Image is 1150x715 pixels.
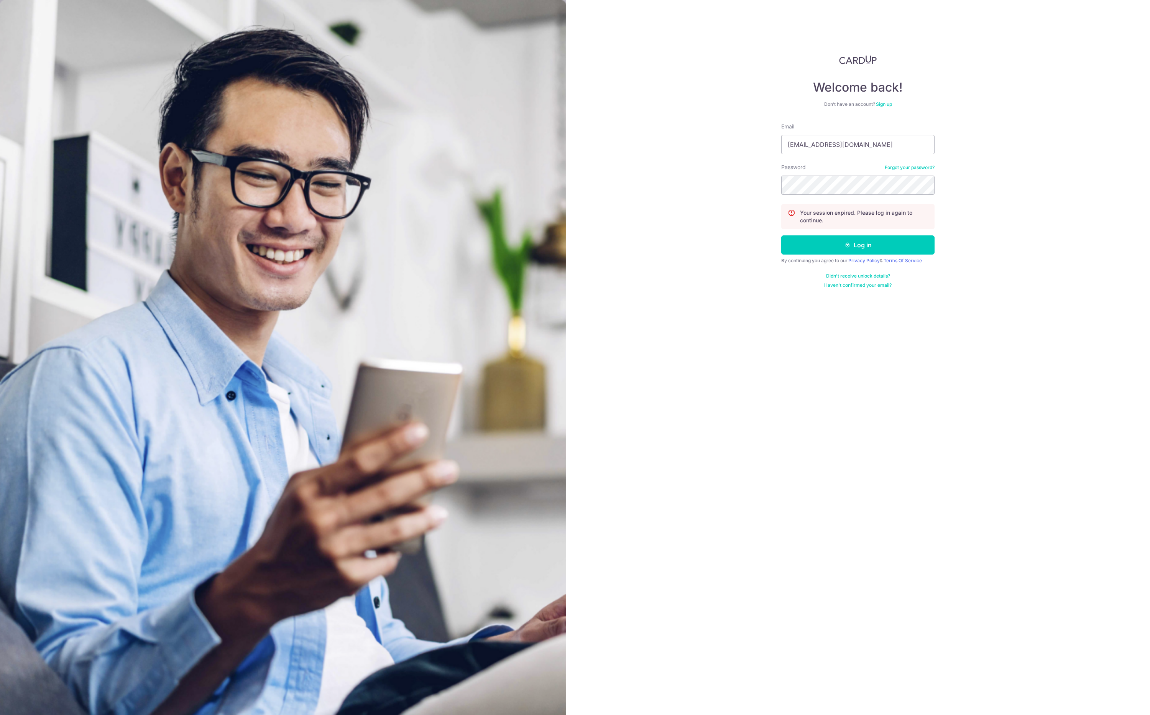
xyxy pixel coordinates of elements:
[781,135,935,154] input: Enter your Email
[781,235,935,255] button: Log in
[848,258,880,263] a: Privacy Policy
[781,123,794,130] label: Email
[884,258,922,263] a: Terms Of Service
[824,282,892,288] a: Haven't confirmed your email?
[876,101,892,107] a: Sign up
[781,80,935,95] h4: Welcome back!
[826,273,890,279] a: Didn't receive unlock details?
[885,164,935,171] a: Forgot your password?
[781,101,935,107] div: Don’t have an account?
[781,258,935,264] div: By continuing you agree to our &
[800,209,928,224] p: Your session expired. Please log in again to continue.
[781,163,806,171] label: Password
[839,55,877,64] img: CardUp Logo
